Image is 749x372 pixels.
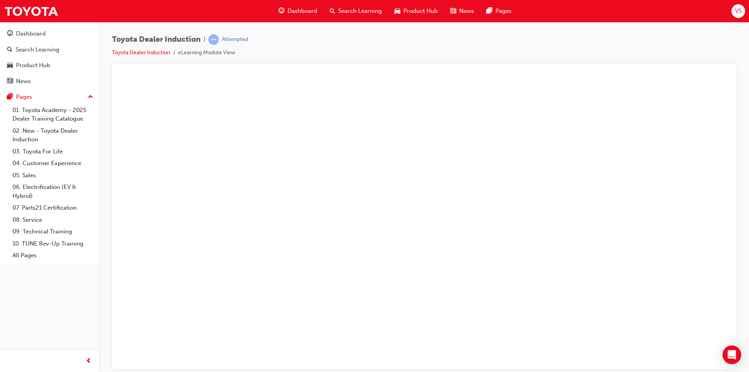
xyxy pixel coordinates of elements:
[3,27,96,41] a: Dashboard
[279,6,284,16] span: guage-icon
[178,48,235,57] li: eLearning Module View
[486,6,492,16] span: pages-icon
[9,238,96,250] a: 10. TUNE Rev-Up Training
[7,30,13,37] span: guage-icon
[338,7,382,16] span: Search Learning
[450,6,456,16] span: news-icon
[86,356,92,366] span: prev-icon
[722,345,741,364] div: Open Intercom Messenger
[495,7,511,16] span: Pages
[9,169,96,182] a: 05. Sales
[9,214,96,226] a: 08. Service
[323,3,388,19] a: search-iconSearch Learning
[731,4,745,18] button: VS
[9,157,96,169] a: 04. Customer Experience
[403,7,438,16] span: Product Hub
[16,61,50,70] div: Product Hub
[3,25,96,90] button: DashboardSearch LearningProduct HubNews
[3,90,96,104] button: Pages
[9,125,96,146] a: 02. New - Toyota Dealer Induction
[3,74,96,89] a: News
[7,78,13,85] span: news-icon
[394,6,400,16] span: car-icon
[204,35,205,44] span: |
[16,77,31,86] div: News
[16,29,46,38] div: Dashboard
[480,3,518,19] a: pages-iconPages
[7,46,12,53] span: search-icon
[222,36,248,43] div: Attempted
[459,7,474,16] span: News
[16,45,59,54] div: Search Learning
[9,226,96,238] a: 09. Technical Training
[16,93,32,101] div: Pages
[735,7,742,16] span: VS
[3,58,96,73] a: Product Hub
[112,49,170,56] a: Toyota Dealer Induction
[288,7,317,16] span: Dashboard
[330,6,335,16] span: search-icon
[444,3,480,19] a: news-iconNews
[272,3,323,19] a: guage-iconDashboard
[9,202,96,214] a: 07. Parts21 Certification
[112,35,201,44] span: Toyota Dealer Induction
[4,2,59,20] img: Trak
[9,146,96,158] a: 03. Toyota For Life
[9,249,96,262] a: All Pages
[3,43,96,57] a: Search Learning
[208,34,219,45] span: learningRecordVerb_ATTEMPT-icon
[7,62,13,69] span: car-icon
[9,104,96,125] a: 01. Toyota Academy - 2025 Dealer Training Catalogue
[388,3,444,19] a: car-iconProduct Hub
[7,94,13,101] span: pages-icon
[88,92,93,102] span: up-icon
[9,181,96,202] a: 06. Electrification (EV & Hybrid)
